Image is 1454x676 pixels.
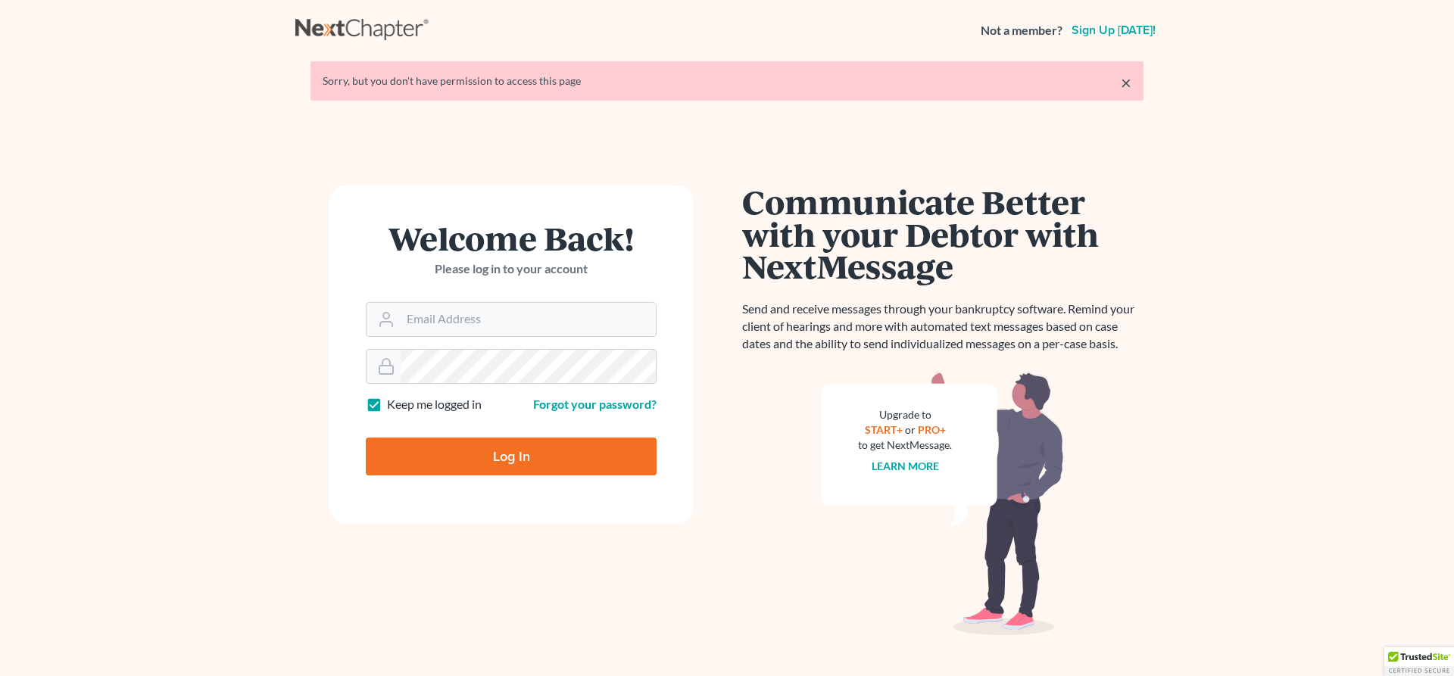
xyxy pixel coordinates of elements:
a: Learn more [872,459,939,472]
input: Log In [366,438,657,475]
input: Email Address [401,303,656,336]
span: or [905,423,916,436]
a: START+ [865,423,903,436]
a: × [1121,73,1131,92]
div: to get NextMessage. [858,438,952,453]
p: Send and receive messages through your bankruptcy software. Remind your client of hearings and mo... [742,301,1144,353]
a: PRO+ [918,423,946,436]
h1: Welcome Back! [366,222,657,254]
h1: Communicate Better with your Debtor with NextMessage [742,185,1144,282]
div: TrustedSite Certified [1384,647,1454,676]
div: Upgrade to [858,407,952,422]
p: Please log in to your account [366,260,657,278]
a: Sign up [DATE]! [1069,24,1159,36]
div: Sorry, but you don't have permission to access this page [323,73,1131,89]
a: Forgot your password? [533,397,657,411]
strong: Not a member? [981,22,1062,39]
img: nextmessage_bg-59042aed3d76b12b5cd301f8e5b87938c9018125f34e5fa2b7a6b67550977c72.svg [822,371,1064,636]
label: Keep me logged in [387,396,482,413]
